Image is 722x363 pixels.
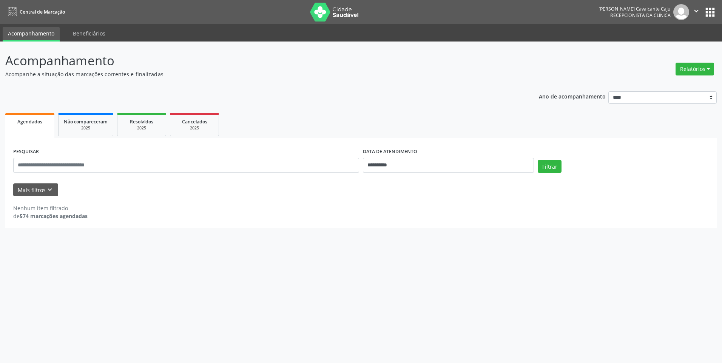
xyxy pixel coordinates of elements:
i:  [692,7,700,15]
a: Acompanhamento [3,27,60,42]
a: Beneficiários [68,27,111,40]
button: apps [703,6,717,19]
a: Central de Marcação [5,6,65,18]
button: Relatórios [676,63,714,75]
label: PESQUISAR [13,146,39,158]
span: Resolvidos [130,118,153,125]
button: Mais filtroskeyboard_arrow_down [13,183,58,197]
div: 2025 [64,125,108,131]
div: 2025 [123,125,160,131]
strong: 574 marcações agendadas [20,212,88,220]
div: [PERSON_NAME] Cavalcante Caju [599,6,671,12]
span: Agendados [17,118,42,125]
i: keyboard_arrow_down [46,186,54,194]
button: Filtrar [538,160,562,173]
p: Ano de acompanhamento [539,91,606,101]
div: Nenhum item filtrado [13,204,88,212]
img: img [673,4,689,20]
div: de [13,212,88,220]
label: DATA DE ATENDIMENTO [363,146,417,158]
span: Central de Marcação [20,9,65,15]
p: Acompanhe a situação das marcações correntes e finalizadas [5,70,503,78]
div: 2025 [176,125,213,131]
span: Não compareceram [64,118,108,125]
button:  [689,4,703,20]
span: Recepcionista da clínica [610,12,671,18]
p: Acompanhamento [5,51,503,70]
span: Cancelados [182,118,207,125]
